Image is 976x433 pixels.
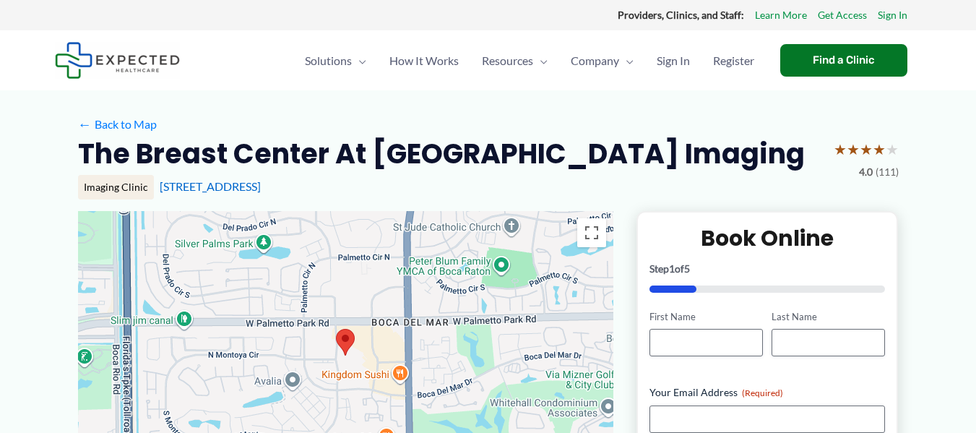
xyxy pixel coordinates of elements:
label: First Name [649,310,763,324]
a: [STREET_ADDRESS] [160,179,261,193]
a: Find a Clinic [780,44,907,77]
img: Expected Healthcare Logo - side, dark font, small [55,42,180,79]
strong: Providers, Clinics, and Staff: [618,9,744,21]
span: Sign In [657,35,690,86]
a: Sign In [878,6,907,25]
span: ★ [834,136,847,163]
span: Register [713,35,754,86]
span: 1 [669,262,675,275]
span: ★ [873,136,886,163]
nav: Primary Site Navigation [293,35,766,86]
span: Menu Toggle [619,35,634,86]
span: How It Works [389,35,459,86]
a: Sign In [645,35,701,86]
button: Toggle fullscreen view [577,218,606,247]
label: Your Email Address [649,385,886,400]
p: Step of [649,264,886,274]
span: (Required) [742,387,783,398]
h2: The Breast Center at [GEOGRAPHIC_DATA] Imaging [78,136,805,171]
span: ★ [860,136,873,163]
span: 4.0 [859,163,873,181]
a: Learn More [755,6,807,25]
span: (111) [876,163,899,181]
span: Menu Toggle [352,35,366,86]
span: ← [78,117,92,131]
span: ★ [847,136,860,163]
label: Last Name [772,310,885,324]
h2: Book Online [649,224,886,252]
a: ResourcesMenu Toggle [470,35,559,86]
a: Get Access [818,6,867,25]
span: Menu Toggle [533,35,548,86]
div: Imaging Clinic [78,175,154,200]
a: SolutionsMenu Toggle [293,35,378,86]
a: CompanyMenu Toggle [559,35,645,86]
a: Register [701,35,766,86]
span: Solutions [305,35,352,86]
span: Company [571,35,619,86]
span: 5 [684,262,690,275]
span: Resources [482,35,533,86]
span: ★ [886,136,899,163]
a: How It Works [378,35,470,86]
a: ←Back to Map [78,113,157,135]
